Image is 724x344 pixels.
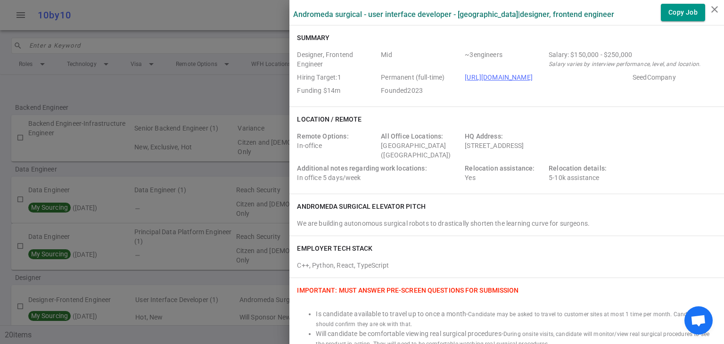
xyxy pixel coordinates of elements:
span: Employer Founded [381,86,461,95]
h6: EMPLOYER TECH STACK [297,244,372,253]
span: All Office Locations: [381,132,443,140]
span: Roles [297,50,377,69]
span: Employer Founding [297,86,377,95]
li: Is candidate available to travel up to once a month - [316,309,716,329]
span: HQ Address: [465,132,503,140]
span: Team Count [465,50,545,69]
div: We are building autonomous surgical robots to drastically shorten the learning curve for surgeons. [297,219,716,228]
span: Employer Stage e.g. Series A [633,73,713,82]
label: Andromeda Surgical - User Interface Developer - [GEOGRAPHIC_DATA] | Designer, Frontend Engineer [293,10,614,19]
div: Yes [465,164,545,182]
div: In-office [297,131,377,160]
div: [GEOGRAPHIC_DATA] ([GEOGRAPHIC_DATA]) [381,131,461,160]
h6: Location / Remote [297,115,362,124]
span: Company URL [465,73,629,82]
h6: Summary [297,33,329,42]
div: Open chat [684,306,713,335]
span: Hiring Target [297,73,377,82]
span: Remote Options: [297,132,348,140]
div: In office 5 days/week [297,164,461,182]
span: Job Type [381,73,461,82]
span: Relocation assistance: [465,164,535,172]
span: Level [381,50,461,69]
div: Salary Range [549,50,713,59]
i: close [709,4,720,15]
div: 5-10k assistance [549,164,629,182]
span: Relocation details: [549,164,607,172]
button: Copy Job [661,4,705,21]
a: [URL][DOMAIN_NAME] [465,74,533,81]
span: C++, Python, React, TypeScript [297,262,389,269]
div: [STREET_ADDRESS] [465,131,629,160]
i: Salary varies by interview performance, level, and location. [549,61,700,67]
span: Additional notes regarding work locations: [297,164,427,172]
span: IMPORTANT: Must Answer Pre-screen Questions for Submission [297,287,518,294]
span: Candidate may be asked to travel to customer sites at most 1 time per month. Candidate should con... [316,311,700,328]
h6: Andromeda Surgical elevator pitch [297,202,425,211]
